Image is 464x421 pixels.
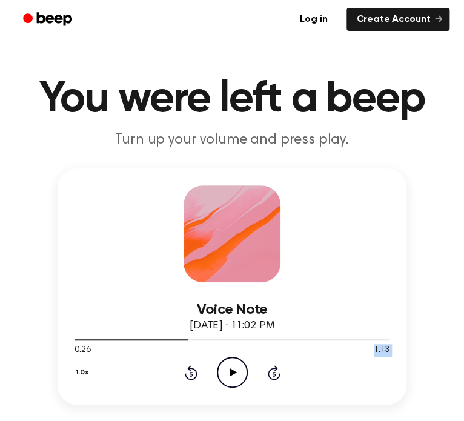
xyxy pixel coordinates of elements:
h1: You were left a beep [15,78,449,121]
button: 1.0x [75,362,93,383]
a: Log in [288,5,339,33]
span: 1:13 [374,344,389,357]
span: [DATE] · 11:02 PM [190,320,274,331]
a: Beep [15,8,83,31]
a: Create Account [346,8,449,31]
p: Turn up your volume and press play. [15,131,449,149]
span: 0:26 [75,344,90,357]
h3: Voice Note [75,302,389,318]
